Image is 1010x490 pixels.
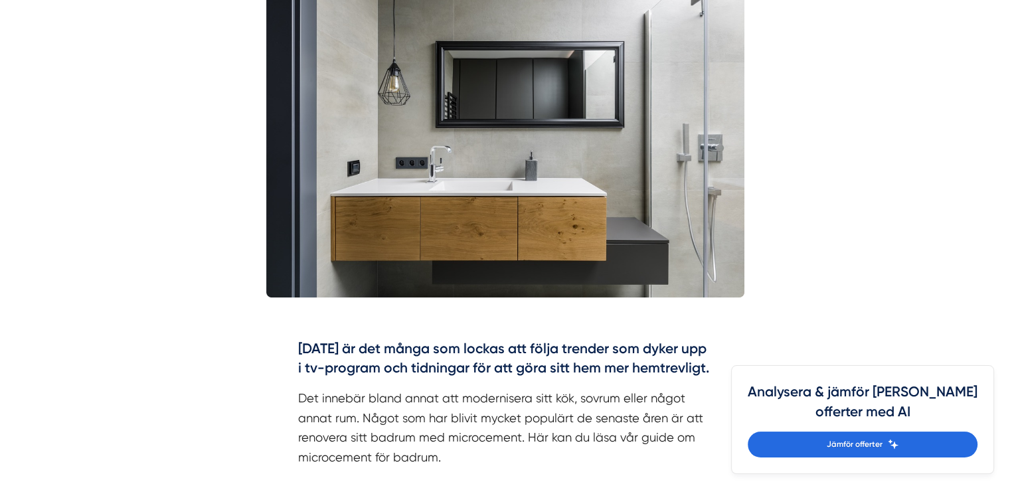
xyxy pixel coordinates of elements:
span: Jämför offerter [827,438,883,451]
p: Det innebär bland annat att modernisera sitt kök, sovrum eller något annat rum. Något som har bli... [298,388,713,467]
a: Jämför offerter [748,432,977,457]
h4: [DATE] är det många som lockas att följa trender som dyker upp i tv-program och tidningar för att... [298,339,713,382]
h4: Analysera & jämför [PERSON_NAME] offerter med AI [748,382,977,432]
